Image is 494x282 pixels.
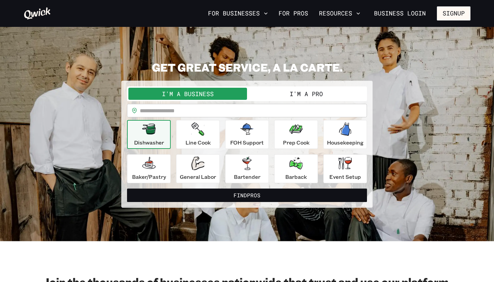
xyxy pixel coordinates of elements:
a: For Pros [276,8,311,19]
p: Baker/Pastry [132,173,166,181]
button: Prep Cook [274,120,318,149]
button: FindPros [127,189,367,202]
p: Housekeeping [327,138,364,147]
p: Event Setup [329,173,361,181]
p: FOH Support [230,138,264,147]
button: For Businesses [205,8,271,19]
button: Line Cook [176,120,220,149]
p: Prep Cook [283,138,310,147]
p: Line Cook [186,138,211,147]
button: I'm a Pro [247,88,366,100]
button: FOH Support [225,120,269,149]
button: Housekeeping [323,120,367,149]
button: Signup [437,6,470,21]
button: General Labor [176,154,220,183]
h2: GET GREAT SERVICE, A LA CARTE. [121,61,373,74]
button: Bartender [225,154,269,183]
button: Resources [316,8,363,19]
p: Barback [285,173,307,181]
button: I'm a Business [128,88,247,100]
p: General Labor [180,173,216,181]
button: Event Setup [323,154,367,183]
button: Baker/Pastry [127,154,171,183]
a: Business Login [368,6,431,21]
button: Barback [274,154,318,183]
p: Dishwasher [134,138,164,147]
button: Dishwasher [127,120,171,149]
p: Bartender [234,173,260,181]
